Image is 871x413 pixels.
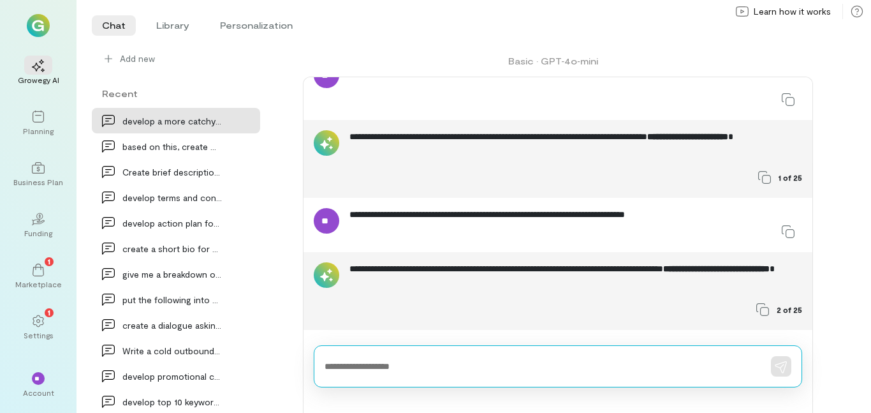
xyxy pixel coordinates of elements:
[122,114,222,128] div: develop a more catchy saying to: [PERSON_NAME], Patio E…
[15,100,61,146] a: Planning
[15,49,61,95] a: Growegy AI
[13,177,63,187] div: Business Plan
[48,255,50,267] span: 1
[122,370,222,383] div: develop promotional campaign for cleaning out tra…
[777,304,802,315] span: 2 of 25
[15,279,62,289] div: Marketplace
[122,344,222,357] div: Write a cold outbound email to a prospective cust…
[122,242,222,255] div: create a short bio for a pest control services co…
[23,126,54,136] div: Planning
[23,387,54,398] div: Account
[122,267,222,281] div: give me a breakdown of my business credit
[754,5,831,18] span: Learn how it works
[146,15,200,36] li: Library
[15,202,61,248] a: Funding
[24,228,52,238] div: Funding
[122,319,222,332] div: create a dialogue asking for money for services u…
[122,140,222,153] div: based on this, create me a pitch deck for SPS Inv…
[15,151,61,197] a: Business Plan
[122,395,222,409] div: develop top 10 keywords for [DOMAIN_NAME] and th…
[779,172,802,183] span: 1 of 25
[210,15,303,36] li: Personalization
[18,75,59,85] div: Growegy AI
[24,330,54,340] div: Settings
[122,191,222,204] div: develop terms and condition disclosure for SPSmid…
[122,293,222,306] div: put the following into a checklist. put only the…
[92,87,260,100] div: Recent
[120,52,155,65] span: Add new
[48,306,50,318] span: 1
[122,216,222,230] div: develop action plan for a chief executive officer…
[92,15,136,36] li: Chat
[15,304,61,350] a: Settings
[15,253,61,299] a: Marketplace
[122,165,222,179] div: Create brief description on SPS Midwest, a handym…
